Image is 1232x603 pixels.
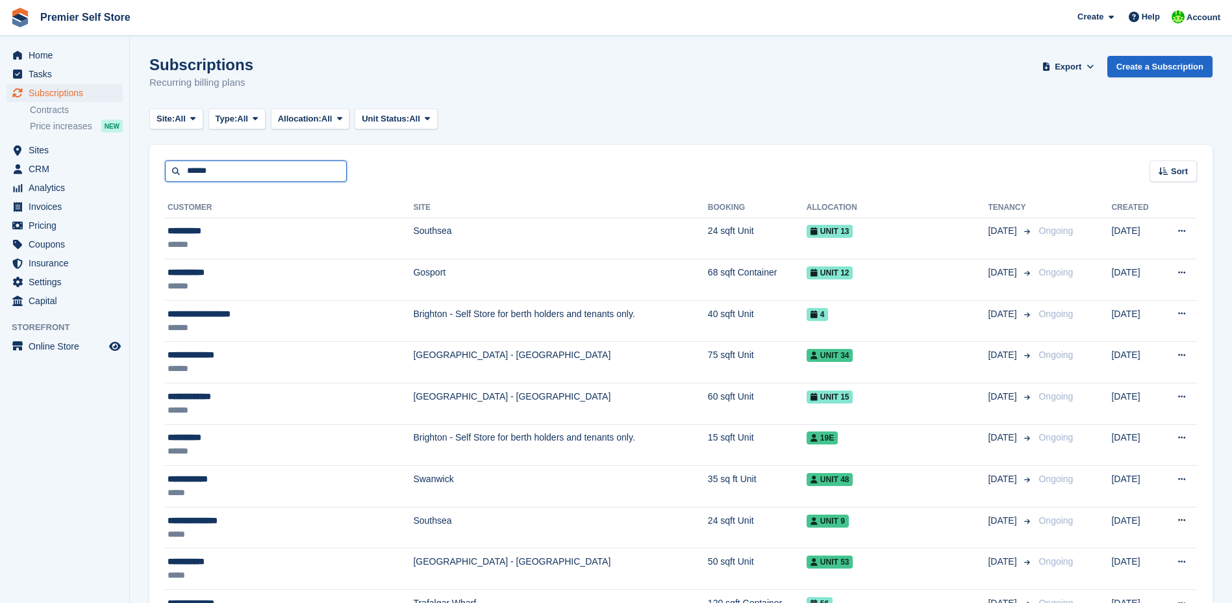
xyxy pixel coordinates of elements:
[708,218,807,259] td: 24 sqft Unit
[988,348,1019,362] span: [DATE]
[988,224,1019,238] span: [DATE]
[6,84,123,102] a: menu
[1172,10,1185,23] img: Kirsten Hallett
[355,109,437,130] button: Unit Status: All
[807,473,853,486] span: Unit 48
[157,112,175,125] span: Site:
[708,507,807,548] td: 24 sqft Unit
[29,179,107,197] span: Analytics
[149,109,203,130] button: Site: All
[1038,225,1073,236] span: Ongoing
[988,472,1019,486] span: [DATE]
[175,112,186,125] span: All
[30,104,123,116] a: Contracts
[708,466,807,507] td: 35 sq ft Unit
[6,254,123,272] a: menu
[101,120,123,133] div: NEW
[1107,56,1213,77] a: Create a Subscription
[6,337,123,355] a: menu
[708,342,807,383] td: 75 sqft Unit
[1040,56,1097,77] button: Export
[413,548,707,590] td: [GEOGRAPHIC_DATA] - [GEOGRAPHIC_DATA]
[6,160,123,178] a: menu
[988,514,1019,528] span: [DATE]
[413,342,707,383] td: [GEOGRAPHIC_DATA] - [GEOGRAPHIC_DATA]
[149,56,253,73] h1: Subscriptions
[208,109,266,130] button: Type: All
[807,556,853,569] span: Unit 53
[30,120,92,133] span: Price increases
[35,6,136,28] a: Premier Self Store
[6,292,123,310] a: menu
[1111,218,1161,259] td: [DATE]
[1111,466,1161,507] td: [DATE]
[6,235,123,253] a: menu
[10,8,30,27] img: stora-icon-8386f47178a22dfd0bd8f6a31ec36ba5ce8667c1dd55bd0f319d3a0aa187defe.svg
[1142,10,1160,23] span: Help
[807,266,853,279] span: Unit 12
[1111,507,1161,548] td: [DATE]
[29,65,107,83] span: Tasks
[6,273,123,291] a: menu
[708,198,807,218] th: Booking
[409,112,420,125] span: All
[807,349,853,362] span: Unit 34
[29,198,107,216] span: Invoices
[362,112,409,125] span: Unit Status:
[1187,11,1220,24] span: Account
[29,254,107,272] span: Insurance
[149,75,253,90] p: Recurring billing plans
[413,466,707,507] td: Swanwick
[29,160,107,178] span: CRM
[6,65,123,83] a: menu
[807,308,829,321] span: 4
[988,390,1019,404] span: [DATE]
[988,266,1019,279] span: [DATE]
[413,300,707,342] td: Brighton - Self Store for berth holders and tenants only.
[29,337,107,355] span: Online Store
[1038,391,1073,402] span: Ongoing
[1038,309,1073,319] span: Ongoing
[807,391,853,404] span: Unit 15
[1038,556,1073,567] span: Ongoing
[29,292,107,310] span: Capital
[708,424,807,466] td: 15 sqft Unit
[1038,515,1073,526] span: Ongoing
[29,84,107,102] span: Subscriptions
[1111,424,1161,466] td: [DATE]
[413,383,707,425] td: [GEOGRAPHIC_DATA] - [GEOGRAPHIC_DATA]
[807,225,853,238] span: Unit 13
[413,424,707,466] td: Brighton - Self Store for berth holders and tenants only.
[1055,60,1081,73] span: Export
[29,235,107,253] span: Coupons
[12,321,129,334] span: Storefront
[807,431,838,444] span: 19E
[413,259,707,301] td: Gosport
[1038,432,1073,443] span: Ongoing
[708,259,807,301] td: 68 sqft Container
[988,555,1019,569] span: [DATE]
[29,141,107,159] span: Sites
[107,339,123,354] a: Preview store
[1038,474,1073,484] span: Ongoing
[1038,267,1073,277] span: Ongoing
[165,198,413,218] th: Customer
[413,198,707,218] th: Site
[807,515,849,528] span: Unit 9
[708,300,807,342] td: 40 sqft Unit
[708,548,807,590] td: 50 sqft Unit
[807,198,988,218] th: Allocation
[1077,10,1103,23] span: Create
[6,141,123,159] a: menu
[321,112,333,125] span: All
[6,46,123,64] a: menu
[988,431,1019,444] span: [DATE]
[237,112,248,125] span: All
[1111,342,1161,383] td: [DATE]
[708,383,807,425] td: 60 sqft Unit
[29,273,107,291] span: Settings
[413,507,707,548] td: Southsea
[6,179,123,197] a: menu
[6,198,123,216] a: menu
[1111,383,1161,425] td: [DATE]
